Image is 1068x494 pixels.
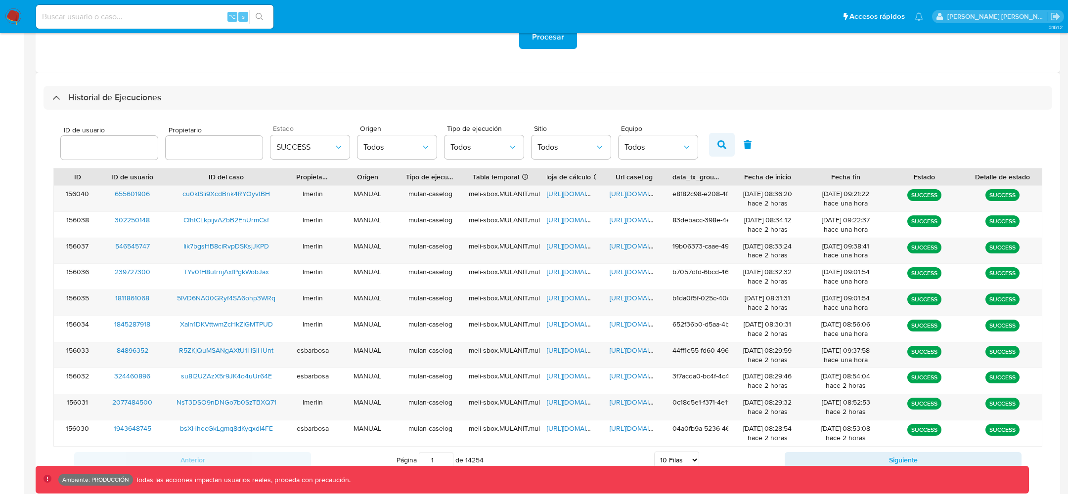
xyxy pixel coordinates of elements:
[36,10,273,23] input: Buscar usuario o caso...
[228,12,236,21] span: ⌥
[133,475,351,485] p: Todas las acciones impactan usuarios reales, proceda con precaución.
[1050,11,1061,22] a: Salir
[947,12,1047,21] p: stella.andriano@mercadolibre.com
[62,478,129,482] p: Ambiente: PRODUCCIÓN
[249,10,269,24] button: search-icon
[849,11,905,22] span: Accesos rápidos
[915,12,923,21] a: Notificaciones
[242,12,245,21] span: s
[1049,23,1063,31] span: 3.161.2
